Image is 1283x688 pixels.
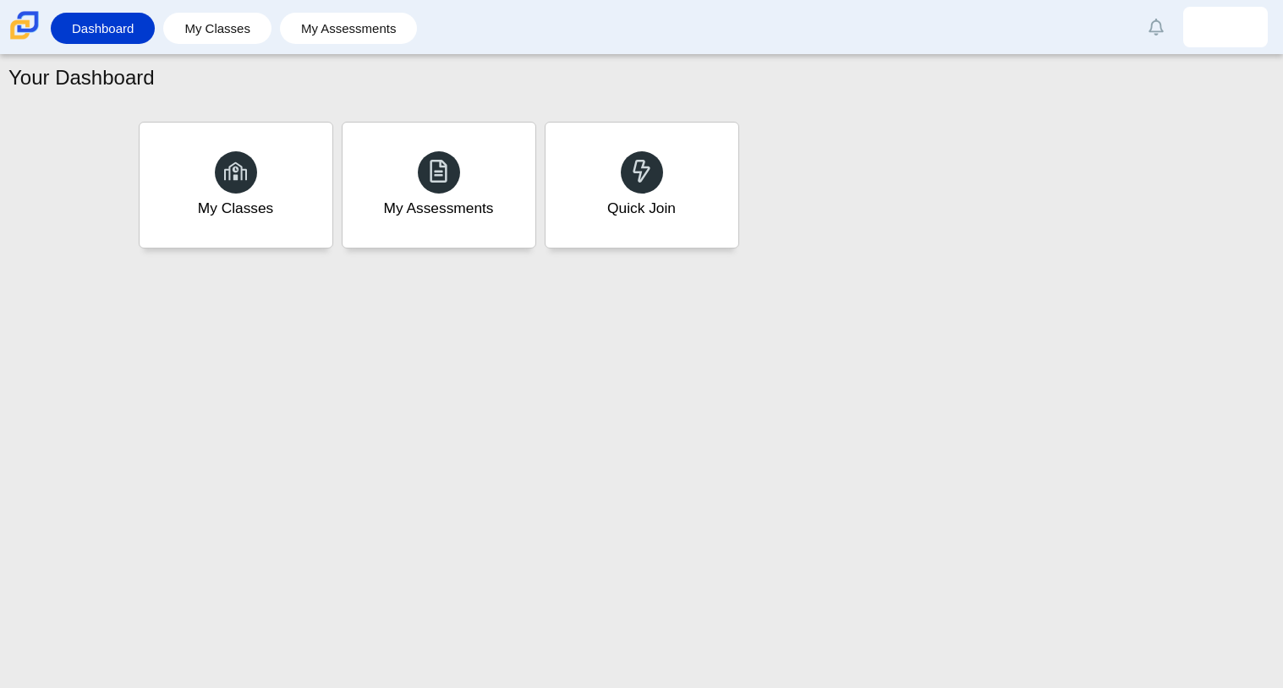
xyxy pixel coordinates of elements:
[1138,8,1175,46] a: Alerts
[288,13,409,44] a: My Assessments
[8,63,155,92] h1: Your Dashboard
[59,13,146,44] a: Dashboard
[7,8,42,43] img: Carmen School of Science & Technology
[172,13,263,44] a: My Classes
[342,122,536,248] a: My Assessments
[384,198,494,219] div: My Assessments
[7,31,42,46] a: Carmen School of Science & Technology
[139,122,333,248] a: My Classes
[545,122,739,248] a: Quick Join
[198,198,274,219] div: My Classes
[1183,7,1268,47] a: jhoselyn.lozanotor.bEXwnr
[607,198,676,219] div: Quick Join
[1212,14,1239,41] img: jhoselyn.lozanotor.bEXwnr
